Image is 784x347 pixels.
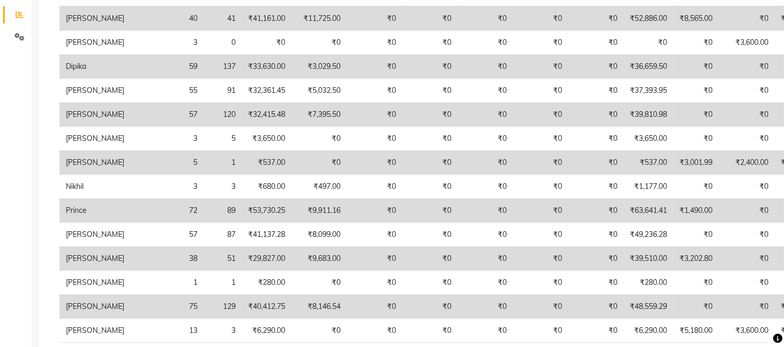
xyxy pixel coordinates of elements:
[402,247,458,271] td: ₹0
[291,151,347,175] td: ₹0
[60,295,131,319] td: [PERSON_NAME]
[60,175,131,199] td: Nikhil
[242,271,291,295] td: ₹280.00
[347,31,402,55] td: ₹0
[568,79,624,103] td: ₹0
[242,31,291,55] td: ₹0
[131,103,204,127] td: 57
[673,319,719,343] td: ₹5,180.00
[347,55,402,79] td: ₹0
[458,223,513,247] td: ₹0
[60,31,131,55] td: [PERSON_NAME]
[242,6,291,31] td: ₹41,161.00
[458,319,513,343] td: ₹0
[673,151,719,175] td: ₹3,001.99
[458,271,513,295] td: ₹0
[673,199,719,223] td: ₹1,490.00
[204,79,242,103] td: 91
[402,151,458,175] td: ₹0
[402,127,458,151] td: ₹0
[242,247,291,271] td: ₹29,827.00
[242,175,291,199] td: ₹680.00
[347,199,402,223] td: ₹0
[242,199,291,223] td: ₹53,730.25
[458,151,513,175] td: ₹0
[513,319,568,343] td: ₹0
[402,103,458,127] td: ₹0
[568,151,624,175] td: ₹0
[513,31,568,55] td: ₹0
[204,175,242,199] td: 3
[513,151,568,175] td: ₹0
[60,103,131,127] td: [PERSON_NAME]
[673,295,719,319] td: ₹0
[131,223,204,247] td: 57
[242,223,291,247] td: ₹41,137.28
[624,103,673,127] td: ₹39,810.98
[624,6,673,31] td: ₹52,886.00
[131,295,204,319] td: 75
[291,55,347,79] td: ₹3,029.50
[204,103,242,127] td: 120
[60,247,131,271] td: [PERSON_NAME]
[204,319,242,343] td: 3
[242,103,291,127] td: ₹32,415.48
[719,175,775,199] td: ₹0
[291,79,347,103] td: ₹5,032.50
[568,271,624,295] td: ₹0
[402,175,458,199] td: ₹0
[131,127,204,151] td: 3
[673,223,719,247] td: ₹0
[719,199,775,223] td: ₹0
[673,127,719,151] td: ₹0
[291,223,347,247] td: ₹8,099.00
[673,79,719,103] td: ₹0
[719,103,775,127] td: ₹0
[719,223,775,247] td: ₹0
[624,247,673,271] td: ₹39,510.00
[291,295,347,319] td: ₹8,146.54
[513,247,568,271] td: ₹0
[568,175,624,199] td: ₹0
[568,319,624,343] td: ₹0
[719,271,775,295] td: ₹0
[568,103,624,127] td: ₹0
[347,247,402,271] td: ₹0
[513,6,568,31] td: ₹0
[513,199,568,223] td: ₹0
[513,127,568,151] td: ₹0
[60,79,131,103] td: [PERSON_NAME]
[719,295,775,319] td: ₹0
[624,79,673,103] td: ₹37,393.95
[347,151,402,175] td: ₹0
[673,55,719,79] td: ₹0
[131,319,204,343] td: 13
[568,55,624,79] td: ₹0
[568,127,624,151] td: ₹0
[131,6,204,31] td: 40
[513,271,568,295] td: ₹0
[347,319,402,343] td: ₹0
[204,295,242,319] td: 129
[458,175,513,199] td: ₹0
[458,103,513,127] td: ₹0
[568,223,624,247] td: ₹0
[204,31,242,55] td: 0
[719,319,775,343] td: ₹3,600.00
[513,175,568,199] td: ₹0
[347,223,402,247] td: ₹0
[347,127,402,151] td: ₹0
[60,151,131,175] td: [PERSON_NAME]
[131,199,204,223] td: 72
[60,223,131,247] td: [PERSON_NAME]
[291,271,347,295] td: ₹0
[624,151,673,175] td: ₹537.00
[204,271,242,295] td: 1
[624,55,673,79] td: ₹36,659.50
[458,31,513,55] td: ₹0
[624,271,673,295] td: ₹280.00
[204,199,242,223] td: 89
[513,55,568,79] td: ₹0
[458,295,513,319] td: ₹0
[673,271,719,295] td: ₹0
